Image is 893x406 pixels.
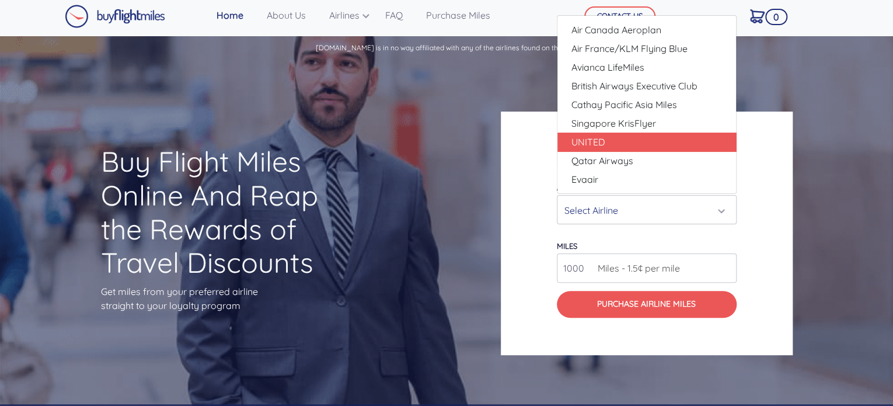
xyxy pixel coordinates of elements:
div: Select Airline [564,199,722,221]
img: Cart [750,9,765,23]
span: Singapore KrisFlyer [571,116,656,130]
a: FAQ [381,4,407,27]
button: Purchase Airline Miles [557,291,737,318]
a: 0 [745,4,769,28]
span: Air Canada Aeroplan [571,23,661,37]
a: Home [212,4,248,27]
p: Get miles from your preferred airline straight to your loyalty program [101,284,346,313]
button: Select Airline [557,195,737,224]
span: UNITED [571,135,605,149]
span: Avianca LifeMiles [571,60,644,74]
span: Miles - 1.5¢ per mile [592,261,680,275]
h1: Buy Flight Miles Online And Reap the Rewards of Travel Discounts [101,145,346,279]
span: British Airways Executive Club [571,79,697,93]
a: About Us [262,4,311,27]
img: Buy Flight Miles Logo [65,5,165,28]
button: CONTACT US [584,6,655,26]
label: miles [557,241,577,251]
a: Purchase Miles [421,4,495,27]
span: Air France/KLM Flying Blue [571,41,688,55]
span: Cathay Pacific Asia Miles [571,98,677,112]
span: Evaair [571,172,598,186]
span: Qatar Airways [571,154,633,168]
a: Airlines [325,4,367,27]
span: 0 [765,9,787,25]
a: Buy Flight Miles Logo [65,2,165,31]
